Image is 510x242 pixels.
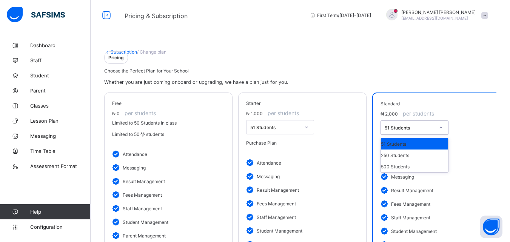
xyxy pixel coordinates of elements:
li: result management [112,174,225,188]
li: staff management [381,211,492,224]
img: verified.b9ffe264746c94893b44ba626f0eaec6.svg [381,200,391,208]
a: Subscription [111,49,137,55]
li: messaging [112,161,225,174]
span: Dashboard [30,42,91,48]
span: Limited to 50 students [112,131,164,137]
img: verified.b9ffe264746c94893b44ba626f0eaec6.svg [246,159,257,166]
div: 500 Students [381,161,448,172]
span: per students [264,110,299,116]
span: Classes [30,103,91,109]
span: Pricing [104,51,128,64]
span: session/term information [310,12,371,18]
li: attendance [112,147,225,161]
li: student management [381,224,492,238]
img: verified.b9ffe264746c94893b44ba626f0eaec6.svg [112,218,123,226]
img: verified.b9ffe264746c94893b44ba626f0eaec6.svg [246,213,257,221]
span: Purchase Plan [246,140,277,146]
span: Pricing & Subscription [125,12,188,20]
span: free [112,100,122,106]
span: Assessment Format [30,163,91,169]
span: Parent [30,88,91,94]
li: messaging [246,170,359,183]
img: verified.b9ffe264746c94893b44ba626f0eaec6.svg [112,191,123,199]
span: Limited to 50 Students in class [112,120,177,126]
li: messaging [381,170,492,183]
div: 51 Students [381,138,448,150]
span: Configuration [30,224,90,230]
img: verified.b9ffe264746c94893b44ba626f0eaec6.svg [381,227,391,235]
li: fees management [112,188,225,202]
span: [PERSON_NAME] [PERSON_NAME] [401,9,476,15]
li: fees management [381,197,492,211]
span: Messaging [30,133,91,139]
li: student management [112,215,225,229]
span: ₦ 0 [112,111,120,116]
span: per students [121,110,156,116]
button: Open asap [480,216,502,238]
img: verified.b9ffe264746c94893b44ba626f0eaec6.svg [112,232,123,239]
span: Help [30,209,90,215]
img: verified.b9ffe264746c94893b44ba626f0eaec6.svg [381,173,391,180]
span: [EMAIL_ADDRESS][DOMAIN_NAME] [401,16,468,20]
span: Choose the Perfect Plan for Your School [104,68,189,74]
img: verified.b9ffe264746c94893b44ba626f0eaec6.svg [381,187,391,194]
li: result management [246,183,359,197]
span: Whether you are just coming onboard or upgrading, we have a plan just for you. [104,79,288,85]
span: Time Table [30,148,91,154]
span: ₦ 1,000 [246,111,263,116]
span: Staff [30,57,91,63]
li: student management [246,224,359,237]
img: verified.b9ffe264746c94893b44ba626f0eaec6.svg [246,186,257,194]
div: Muhammad AsifAhmad [379,9,492,22]
img: verified.b9ffe264746c94893b44ba626f0eaec6.svg [381,214,391,221]
li: attendance [246,156,359,170]
span: Student [30,72,91,79]
span: standard [381,101,400,106]
img: safsims [7,7,65,23]
span: / Change plan [137,49,166,55]
img: verified.b9ffe264746c94893b44ba626f0eaec6.svg [246,173,257,180]
div: 51 Students [250,125,300,130]
span: starter [246,100,260,106]
img: verified.b9ffe264746c94893b44ba626f0eaec6.svg [112,177,123,185]
img: verified.b9ffe264746c94893b44ba626f0eaec6.svg [112,164,123,171]
img: verified.b9ffe264746c94893b44ba626f0eaec6.svg [112,150,123,158]
li: result management [381,183,492,197]
img: verified.b9ffe264746c94893b44ba626f0eaec6.svg [246,200,257,207]
li: staff management [246,210,359,224]
img: verified.b9ffe264746c94893b44ba626f0eaec6.svg [112,205,123,212]
div: 51 Students [385,125,435,131]
span: per students [399,110,434,117]
div: 250 Students [381,150,448,161]
span: ₦ 2,000 [381,111,398,117]
img: verified.b9ffe264746c94893b44ba626f0eaec6.svg [246,227,257,234]
li: staff management [112,202,225,215]
span: Lesson Plan [30,118,91,124]
li: fees management [246,197,359,210]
